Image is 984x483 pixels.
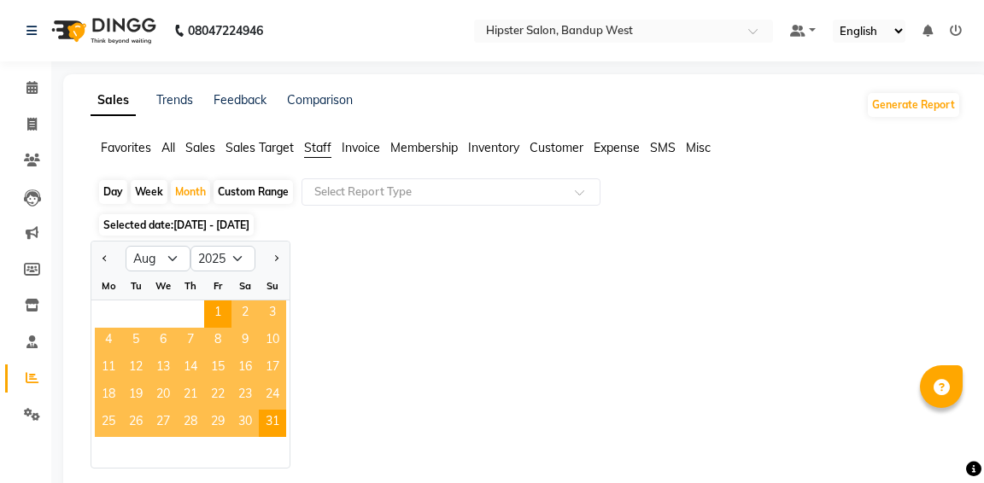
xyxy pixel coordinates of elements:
[177,410,204,437] span: 28
[259,382,286,410] div: Sunday, August 24, 2025
[231,410,259,437] span: 30
[868,93,959,117] button: Generate Report
[122,328,149,355] div: Tuesday, August 5, 2025
[287,92,353,108] a: Comparison
[204,355,231,382] span: 15
[95,272,122,300] div: Mo
[214,92,266,108] a: Feedback
[594,140,640,155] span: Expense
[204,410,231,437] span: 29
[161,140,175,155] span: All
[149,272,177,300] div: We
[259,410,286,437] span: 31
[231,382,259,410] div: Saturday, August 23, 2025
[259,355,286,382] div: Sunday, August 17, 2025
[204,300,231,328] span: 1
[259,328,286,355] div: Sunday, August 10, 2025
[149,382,177,410] span: 20
[231,300,259,328] div: Saturday, August 2, 2025
[304,140,331,155] span: Staff
[95,382,122,410] span: 18
[177,382,204,410] div: Thursday, August 21, 2025
[259,355,286,382] span: 17
[149,382,177,410] div: Wednesday, August 20, 2025
[650,140,676,155] span: SMS
[259,300,286,328] div: Sunday, August 3, 2025
[259,272,286,300] div: Su
[99,214,254,236] span: Selected date:
[231,300,259,328] span: 2
[177,328,204,355] span: 7
[204,272,231,300] div: Fr
[259,328,286,355] span: 10
[342,140,380,155] span: Invoice
[468,140,519,155] span: Inventory
[231,382,259,410] span: 23
[95,410,122,437] span: 25
[95,328,122,355] span: 4
[177,410,204,437] div: Thursday, August 28, 2025
[204,300,231,328] div: Friday, August 1, 2025
[231,355,259,382] span: 16
[190,246,255,271] select: Select year
[122,355,149,382] div: Tuesday, August 12, 2025
[95,328,122,355] div: Monday, August 4, 2025
[204,328,231,355] span: 8
[149,328,177,355] div: Wednesday, August 6, 2025
[177,355,204,382] div: Thursday, August 14, 2025
[259,300,286,328] span: 3
[177,272,204,300] div: Th
[149,355,177,382] div: Wednesday, August 13, 2025
[530,140,583,155] span: Customer
[204,410,231,437] div: Friday, August 29, 2025
[126,246,190,271] select: Select month
[99,180,127,204] div: Day
[95,355,122,382] span: 11
[204,328,231,355] div: Friday, August 8, 2025
[686,140,711,155] span: Misc
[204,382,231,410] span: 22
[122,410,149,437] span: 26
[98,245,112,272] button: Previous month
[149,410,177,437] span: 27
[44,7,161,55] img: logo
[185,140,215,155] span: Sales
[122,382,149,410] span: 19
[101,140,151,155] span: Favorites
[177,382,204,410] span: 21
[149,355,177,382] span: 13
[173,218,249,231] span: [DATE] - [DATE]
[95,382,122,410] div: Monday, August 18, 2025
[231,328,259,355] div: Saturday, August 9, 2025
[177,355,204,382] span: 14
[95,410,122,437] div: Monday, August 25, 2025
[122,382,149,410] div: Tuesday, August 19, 2025
[122,272,149,300] div: Tu
[122,410,149,437] div: Tuesday, August 26, 2025
[231,272,259,300] div: Sa
[231,355,259,382] div: Saturday, August 16, 2025
[149,328,177,355] span: 6
[149,410,177,437] div: Wednesday, August 27, 2025
[225,140,294,155] span: Sales Target
[171,180,210,204] div: Month
[231,328,259,355] span: 9
[91,85,136,116] a: Sales
[204,382,231,410] div: Friday, August 22, 2025
[259,410,286,437] div: Sunday, August 31, 2025
[269,245,283,272] button: Next month
[390,140,458,155] span: Membership
[122,328,149,355] span: 5
[122,355,149,382] span: 12
[188,7,263,55] b: 08047224946
[156,92,193,108] a: Trends
[231,410,259,437] div: Saturday, August 30, 2025
[177,328,204,355] div: Thursday, August 7, 2025
[204,355,231,382] div: Friday, August 15, 2025
[95,355,122,382] div: Monday, August 11, 2025
[131,180,167,204] div: Week
[214,180,293,204] div: Custom Range
[259,382,286,410] span: 24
